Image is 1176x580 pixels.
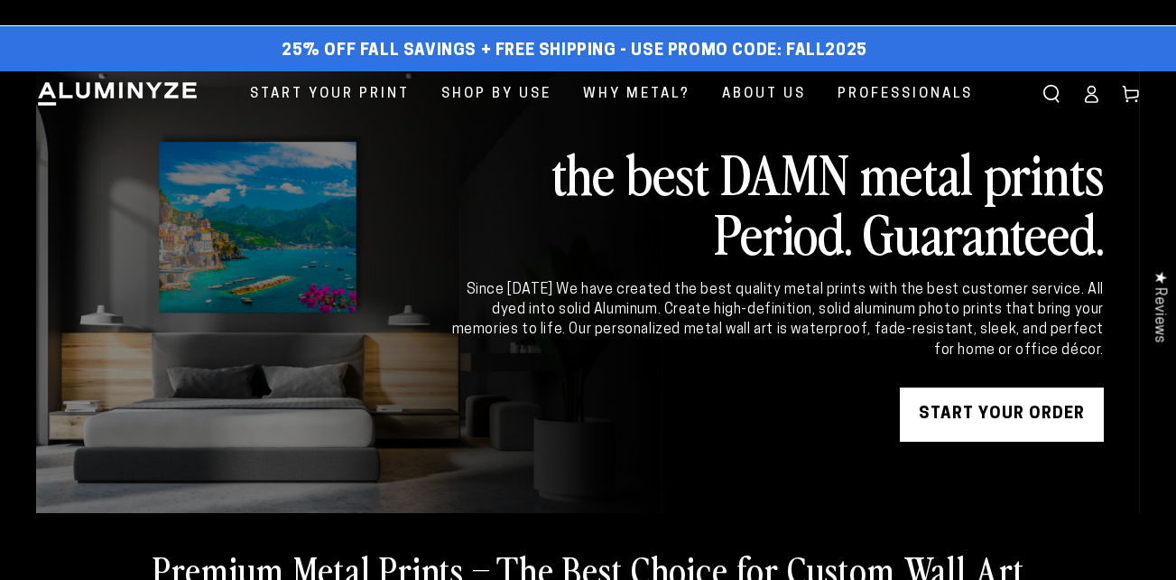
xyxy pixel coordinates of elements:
[900,388,1104,442] a: START YOUR Order
[428,71,565,117] a: Shop By Use
[1142,257,1176,357] div: Click to open Judge.me floating reviews tab
[282,42,867,61] span: 25% off FALL Savings + Free Shipping - Use Promo Code: FALL2025
[441,82,551,107] span: Shop By Use
[722,82,806,107] span: About Us
[236,71,423,117] a: Start Your Print
[569,71,704,117] a: Why Metal?
[708,71,819,117] a: About Us
[1032,74,1071,114] summary: Search our site
[449,280,1104,361] div: Since [DATE] We have created the best quality metal prints with the best customer service. All dy...
[838,82,973,107] span: Professionals
[36,80,199,108] img: Aluminyze
[824,71,986,117] a: Professionals
[583,82,690,107] span: Why Metal?
[250,82,410,107] span: Start Your Print
[449,143,1104,262] h2: the best DAMN metal prints Period. Guaranteed.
